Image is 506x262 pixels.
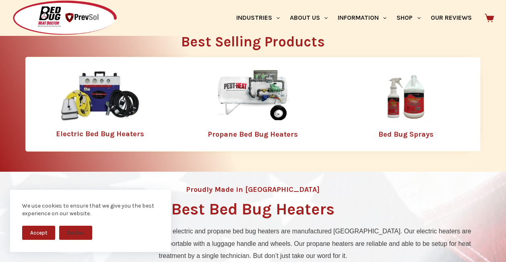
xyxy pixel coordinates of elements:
[59,226,92,240] button: Decline
[25,35,481,49] h2: Best Selling Products
[6,3,31,27] button: Open LiveChat chat widget
[378,130,434,139] a: Bed Bug Sprays
[29,225,477,262] p: What makes our bed bug heaters the best? Our electric and propane bed bug heaters are manufacture...
[22,226,55,240] button: Accept
[56,129,144,138] a: Electric Bed Bug Heaters
[171,201,335,217] h1: Best Bed Bug Heaters
[22,202,159,218] div: We use cookies to ensure that we give you the best experience on our website.
[186,186,320,193] h4: Proudly Made in [GEOGRAPHIC_DATA]
[208,130,298,139] a: Propane Bed Bug Heaters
